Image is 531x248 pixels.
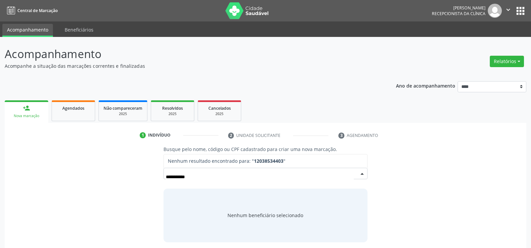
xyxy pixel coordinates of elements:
[432,5,485,11] div: [PERSON_NAME]
[140,132,146,138] div: 1
[168,158,285,164] span: Nenhum resultado encontrado para: " "
[162,105,183,111] span: Resolvidos
[17,8,58,13] span: Central de Marcação
[62,105,84,111] span: Agendados
[502,4,515,18] button: 
[227,212,303,219] span: Nenhum beneficiário selecionado
[104,111,142,116] div: 2025
[396,81,455,90] p: Ano de acompanhamento
[208,105,231,111] span: Cancelados
[163,146,368,153] p: Busque pelo nome, código ou CPF cadastrado para criar uma nova marcação.
[488,4,502,18] img: img
[60,24,98,36] a: Beneficiários
[505,6,512,13] i: 
[5,5,58,16] a: Central de Marcação
[104,105,142,111] span: Não compareceram
[5,46,370,62] p: Acompanhamento
[148,132,171,138] div: Indivíduo
[5,62,370,69] p: Acompanhe a situação das marcações correntes e finalizadas
[515,5,526,17] button: apps
[432,11,485,16] span: Recepcionista da clínica
[2,24,53,37] a: Acompanhamento
[203,111,236,116] div: 2025
[254,158,283,164] strong: 12038534403
[490,56,524,67] button: Relatórios
[9,113,44,118] div: Nova marcação
[23,104,30,112] div: person_add
[156,111,189,116] div: 2025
